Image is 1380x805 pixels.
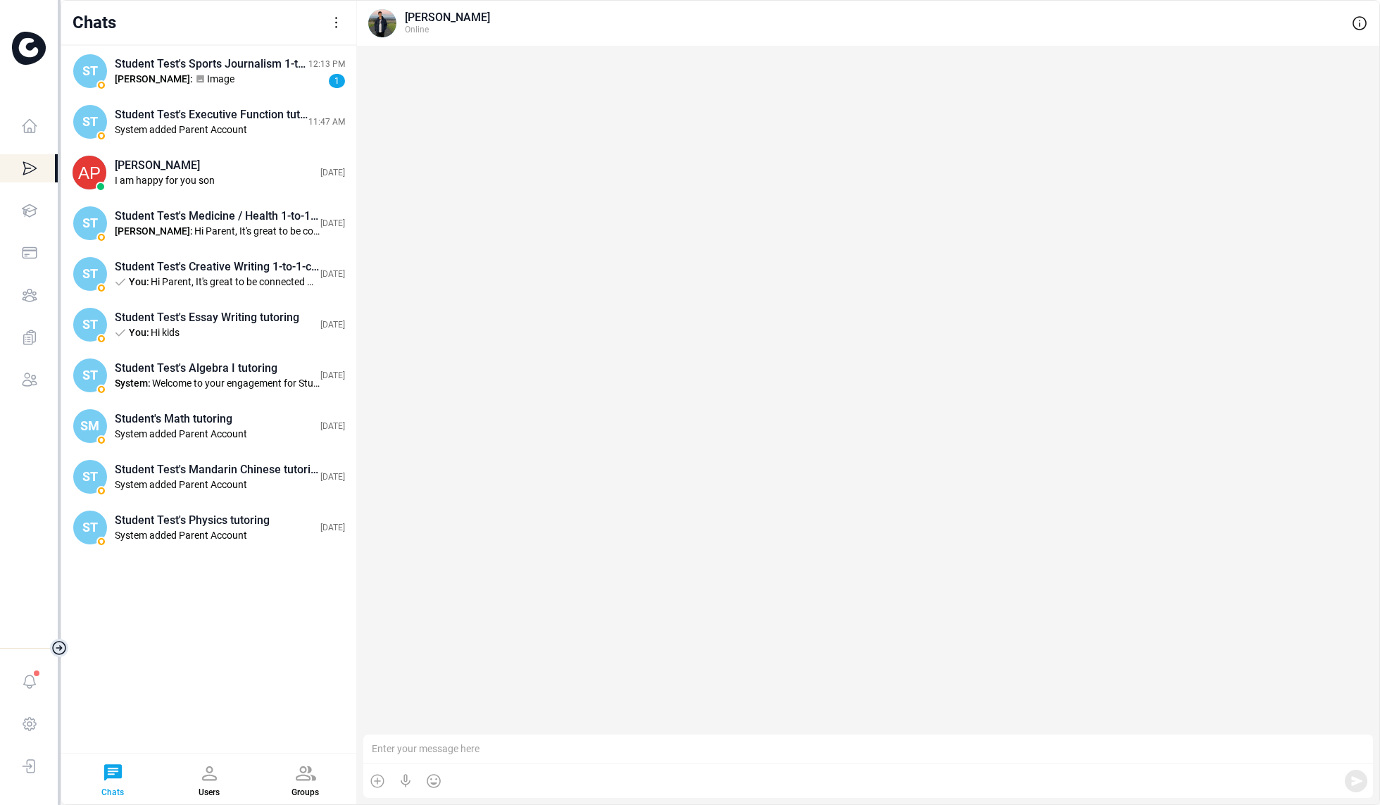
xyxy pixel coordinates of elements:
button: Send a message… [240,456,264,478]
div: Alec says… [11,81,270,247]
span: [PERSON_NAME] : [115,225,193,237]
button: Toggle sidebar [50,639,68,657]
div: Student's Math tutoring [115,412,320,425]
div: Student Test's Executive Function tutoring [115,108,308,121]
div: Student Test's Mandarin Chinese tutoring [115,463,320,476]
textarea: Message… [12,432,270,456]
div: 1 [329,74,345,88]
div: Online [405,24,1343,36]
div: Chats [101,787,124,797]
div: Student Test's Algebra I tutoring [115,361,320,375]
div: Hey there👋 [23,89,220,104]
div: [DATE] [320,168,345,177]
span: ST [82,266,99,282]
div: Take a look around! If you have any questions or are experiencing issues with the platform, just ... [23,131,220,186]
div: [DATE] [320,421,345,431]
div: [DATE] [320,370,345,380]
div: [DATE] [320,269,345,279]
div: Hi Parent, It's great to be connected with you! And I'm excited to work with Student. During this... [151,276,320,288]
div: Student Test's Sports Journalism 1-to-1-course [115,57,308,70]
div: [DATE] [320,472,345,482]
div: [DATE] [320,320,345,330]
button: Emoji picker [22,461,33,473]
button: Upload attachment [67,461,78,473]
span: ST [82,468,99,485]
div: System added Parent Account [115,530,320,542]
div: Student Test's Essay Writing tutoring [115,311,320,324]
span: You : [129,276,149,288]
div: Student Test's Physics tutoring [115,513,320,527]
span: ST [82,367,99,384]
h1: [PERSON_NAME] [68,7,160,18]
button: Send Message [1348,773,1365,790]
div: Users [199,787,220,797]
img: svg [73,156,106,189]
button: Home [220,6,247,32]
div: Hi kids [151,327,320,339]
span: System : [115,377,151,389]
button: Gif picker [44,461,56,473]
div: Close [247,6,272,31]
div: Student Test's Creative Writing 1-to-1-course [115,260,320,273]
span: ST [82,63,99,80]
div: Welcome to your engagement for Student Test's Algebra I tutoring. You can message your mentor any... [152,377,320,389]
div: [PERSON_NAME] [23,194,220,208]
div: [PERSON_NAME] [115,158,320,172]
div: Groups [291,787,319,797]
div: System added Parent Account [115,124,308,136]
div: System added Parent Account [115,479,320,491]
div: 11:47 AM [308,117,345,127]
span: ST [82,113,99,130]
div: Profile image for Alec [40,8,63,30]
p: Active over [DATE] [68,18,153,32]
div: [PERSON_NAME] • [DATE] [23,218,133,227]
div: I am happy for you son [115,175,320,187]
span: SM [82,418,99,435]
button: Voice Recording [397,773,414,790]
span: ST [82,519,99,536]
button: Start recording [89,461,101,473]
div: [DATE] [320,218,345,228]
img: Curious Cardinals Logo [12,32,46,65]
div: Welcome to Curious Cardinals 🙌 [23,111,220,125]
span: ST [82,316,99,333]
span: [PERSON_NAME] : [115,73,193,85]
div: Student Test's Medicine / Health 1-to-1-course [115,209,320,223]
span: ST [82,215,99,232]
button: Attach [369,773,386,790]
div: Image [207,73,308,85]
div: Hi Parent, It's great to be connected with you! And I'm excited to work with Student. During this... [194,225,320,237]
span: You : [129,327,149,339]
div: [PERSON_NAME] [405,11,1343,24]
div: Hey there👋Welcome to Curious Cardinals 🙌Take a look around! If you have any questions or are expe... [11,81,231,216]
div: 12:13 PM [308,59,345,69]
div: System added Parent Account [115,428,320,440]
button: Emoji [425,773,442,790]
div: [DATE] [320,523,345,532]
div: Chats [73,13,116,33]
button: go back [9,6,36,32]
